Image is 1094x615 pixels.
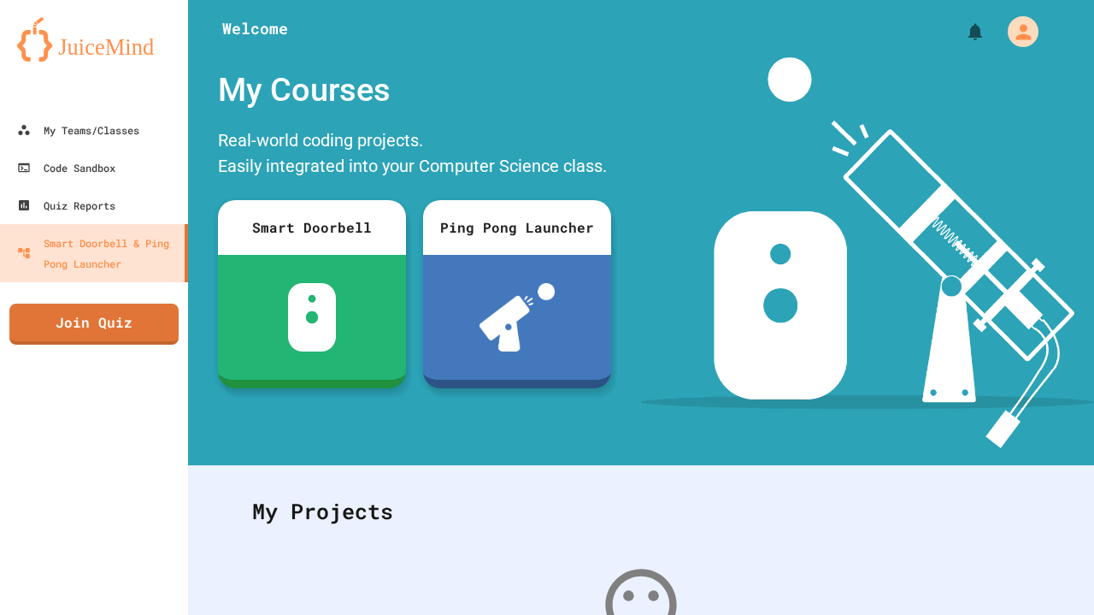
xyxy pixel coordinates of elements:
div: Real-world coding projects. Easily integrated into your Computer Science class. [209,123,620,187]
img: logo-orange.svg [17,17,171,62]
div: Ping Pong Launcher [423,200,611,255]
div: Quiz Reports [17,195,115,216]
div: Smart Doorbell [218,200,406,255]
img: sdb-white.svg [288,283,337,352]
img: banner-image-my-projects.png [641,57,1094,448]
div: My Teams/Classes [17,120,139,140]
img: ppl-with-ball.png [479,283,556,352]
div: Code Sandbox [17,157,115,178]
div: My Projects [235,478,1047,545]
a: Join Quiz [9,304,179,345]
div: My Notifications [933,17,990,46]
div: My Account [990,12,1043,51]
div: Smart Doorbell & Ping Pong Launcher [17,233,178,274]
div: My Courses [209,57,620,123]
